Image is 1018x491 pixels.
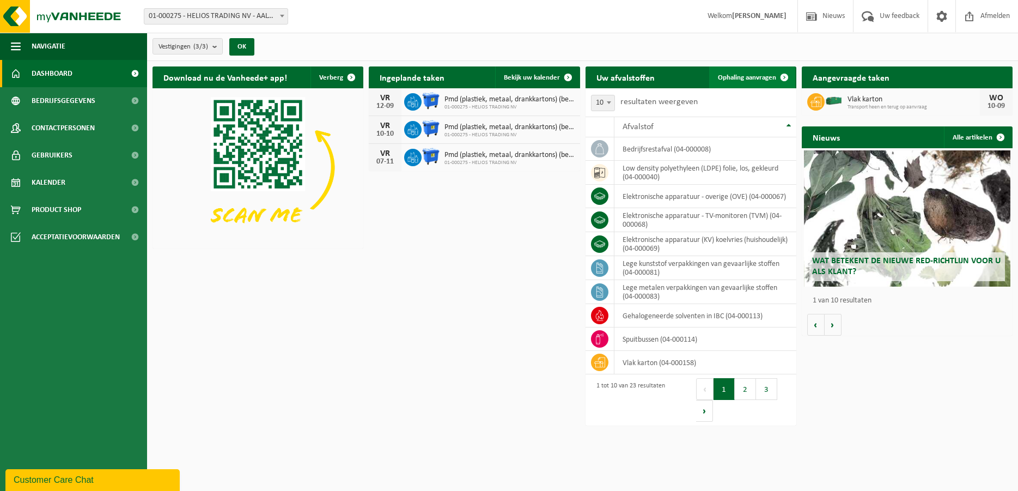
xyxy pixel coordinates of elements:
[614,328,796,351] td: spuitbussen (04-000114)
[614,232,796,256] td: elektronische apparatuur (KV) koelvries (huishoudelijk) (04-000069)
[374,130,396,138] div: 10-10
[614,161,796,185] td: low density polyethyleen (LDPE) folie, los, gekleurd (04-000040)
[614,208,796,232] td: elektronische apparatuur - TV-monitoren (TVM) (04-000068)
[614,304,796,328] td: gehalogeneerde solventen in IBC (04-000113)
[802,126,851,148] h2: Nieuws
[495,66,579,88] a: Bekijk uw kalender
[614,280,796,304] td: lege metalen verpakkingen van gevaarlijke stoffen (04-000083)
[696,378,714,400] button: Previous
[153,66,298,88] h2: Download nu de Vanheede+ app!
[591,377,665,423] div: 1 tot 10 van 23 resultaten
[310,66,362,88] button: Verberg
[807,314,825,336] button: Vorige
[804,150,1011,287] a: Wat betekent de nieuwe RED-richtlijn voor u als klant?
[614,137,796,161] td: bedrijfsrestafval (04-000008)
[985,102,1007,110] div: 10-09
[32,169,65,196] span: Kalender
[825,92,843,110] img: HK-XZ-20-GN-00
[444,95,574,104] span: Pmd (plastiek, metaal, drankkartons) (bedrijven)
[229,38,254,56] button: OK
[718,74,776,81] span: Ophaling aanvragen
[592,95,614,111] span: 10
[586,66,666,88] h2: Uw afvalstoffen
[696,400,713,422] button: Next
[591,95,615,111] span: 10
[848,95,980,104] span: Vlak karton
[709,66,795,88] a: Ophaling aanvragen
[714,378,735,400] button: 1
[812,257,1001,276] span: Wat betekent de nieuwe RED-richtlijn voor u als klant?
[374,94,396,102] div: VR
[422,147,440,166] img: WB-1100-HPE-BE-01
[813,297,1007,305] p: 1 van 10 resultaten
[848,104,980,111] span: Transport heen en terug op aanvraag
[374,149,396,158] div: VR
[193,43,208,50] count: (3/3)
[944,126,1011,148] a: Alle artikelen
[153,38,223,54] button: Vestigingen(3/3)
[422,119,440,138] img: WB-1100-HPE-BE-01
[802,66,900,88] h2: Aangevraagde taken
[144,8,288,25] span: 01-000275 - HELIOS TRADING NV - AALTER
[444,123,574,132] span: Pmd (plastiek, metaal, drankkartons) (bedrijven)
[369,66,455,88] h2: Ingeplande taken
[623,123,654,131] span: Afvalstof
[444,104,574,111] span: 01-000275 - HELIOS TRADING NV
[825,314,842,336] button: Volgende
[620,98,698,106] label: resultaten weergeven
[319,74,343,81] span: Verberg
[504,74,560,81] span: Bekijk uw kalender
[444,160,574,166] span: 01-000275 - HELIOS TRADING NV
[32,60,72,87] span: Dashboard
[985,94,1007,102] div: WO
[153,88,363,246] img: Download de VHEPlus App
[32,33,65,60] span: Navigatie
[732,12,787,20] strong: [PERSON_NAME]
[32,114,95,142] span: Contactpersonen
[374,158,396,166] div: 07-11
[374,122,396,130] div: VR
[32,87,95,114] span: Bedrijfsgegevens
[32,223,120,251] span: Acceptatievoorwaarden
[614,256,796,280] td: lege kunststof verpakkingen van gevaarlijke stoffen (04-000081)
[32,196,81,223] span: Product Shop
[444,132,574,138] span: 01-000275 - HELIOS TRADING NV
[614,351,796,374] td: vlak karton (04-000158)
[144,9,288,24] span: 01-000275 - HELIOS TRADING NV - AALTER
[32,142,72,169] span: Gebruikers
[756,378,777,400] button: 3
[444,151,574,160] span: Pmd (plastiek, metaal, drankkartons) (bedrijven)
[422,92,440,110] img: WB-1100-HPE-BE-01
[159,39,208,55] span: Vestigingen
[735,378,756,400] button: 2
[614,185,796,208] td: elektronische apparatuur - overige (OVE) (04-000067)
[374,102,396,110] div: 12-09
[5,467,182,491] iframe: chat widget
